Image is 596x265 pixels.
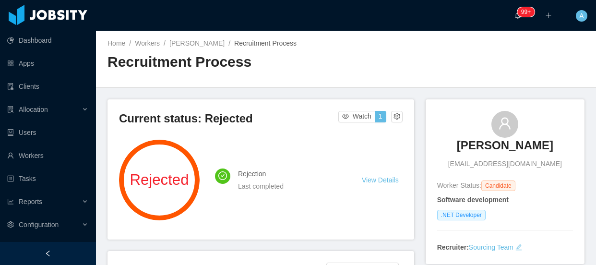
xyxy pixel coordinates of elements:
i: icon: setting [7,221,14,228]
span: Reports [19,198,42,205]
a: [PERSON_NAME] [457,138,553,159]
a: icon: userWorkers [7,146,88,165]
a: icon: robotUsers [7,123,88,142]
strong: Software development [437,196,509,204]
span: Recruitment Process [234,39,297,47]
a: icon: appstoreApps [7,54,88,73]
sup: 157 [517,7,535,17]
i: icon: bell [514,12,521,19]
h4: Rejection [238,169,339,179]
i: icon: line-chart [7,198,14,205]
span: A [579,10,584,22]
span: [EMAIL_ADDRESS][DOMAIN_NAME] [448,159,562,169]
i: icon: plus [545,12,552,19]
a: Home [107,39,125,47]
button: icon: eyeWatch [338,111,375,122]
button: 1 [375,111,386,122]
span: / [129,39,131,47]
span: / [228,39,230,47]
span: .NET Developer [437,210,486,220]
a: View Details [362,176,399,184]
span: Worker Status: [437,181,481,189]
span: Allocation [19,106,48,113]
a: icon: auditClients [7,77,88,96]
a: Workers [135,39,160,47]
strong: Recruiter: [437,243,469,251]
a: icon: pie-chartDashboard [7,31,88,50]
button: icon: setting [391,111,403,122]
i: icon: user [498,117,512,130]
h3: Current status: Rejected [119,111,338,126]
a: icon: profileTasks [7,169,88,188]
span: Rejected [119,172,200,187]
i: icon: check-circle [218,171,227,180]
span: Configuration [19,221,59,229]
i: icon: edit [515,244,522,251]
i: icon: solution [7,106,14,113]
span: / [164,39,166,47]
a: Sourcing Team [469,243,513,251]
a: [PERSON_NAME] [169,39,225,47]
div: Last completed [238,181,339,192]
h3: [PERSON_NAME] [457,138,553,153]
span: Candidate [481,181,515,191]
h2: Recruitment Process [107,52,346,72]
